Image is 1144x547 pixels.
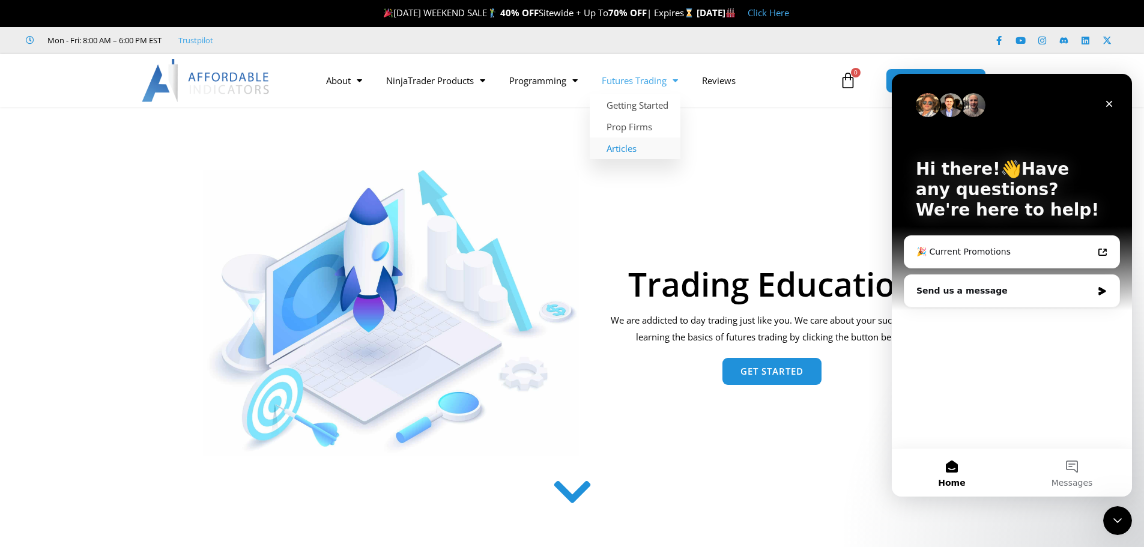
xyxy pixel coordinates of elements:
img: AdobeStock 293954085 1 Converted | Affordable Indicators – NinjaTrader [203,170,580,456]
nav: Menu [314,67,837,94]
a: Getting Started [590,94,680,116]
a: Click Here [748,7,789,19]
img: ⌛ [685,8,694,17]
span: Mon - Fri: 8:00 AM – 6:00 PM EST [44,33,162,47]
iframe: Intercom live chat [1103,506,1132,535]
img: LogoAI | Affordable Indicators – NinjaTrader [142,59,271,102]
strong: 70% OFF [608,7,647,19]
a: NinjaTrader Products [374,67,497,94]
img: 🏌️‍♂️ [488,8,497,17]
a: Reviews [690,67,748,94]
iframe: Intercom live chat [892,74,1132,497]
a: MEMBERS AREA [886,68,986,93]
a: Prop Firms [590,116,680,138]
p: We are addicted to day trading just like you. We care about your success! Start learning the basi... [603,312,941,346]
a: 0 [822,63,874,98]
a: Trustpilot [178,33,213,47]
img: 🏭 [726,8,735,17]
a: Futures Trading [590,67,690,94]
strong: 40% OFF [500,7,539,19]
h1: Trading Education [603,267,941,300]
strong: [DATE] [697,7,736,19]
img: 🎉 [384,8,393,17]
a: Get Started [722,358,822,385]
span: [DATE] WEEKEND SALE Sitewide + Up To | Expires [381,7,696,19]
a: Articles [590,138,680,159]
ul: Futures Trading [590,94,680,159]
span: 0 [851,68,861,77]
span: Get Started [740,367,804,376]
a: Programming [497,67,590,94]
a: About [314,67,374,94]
